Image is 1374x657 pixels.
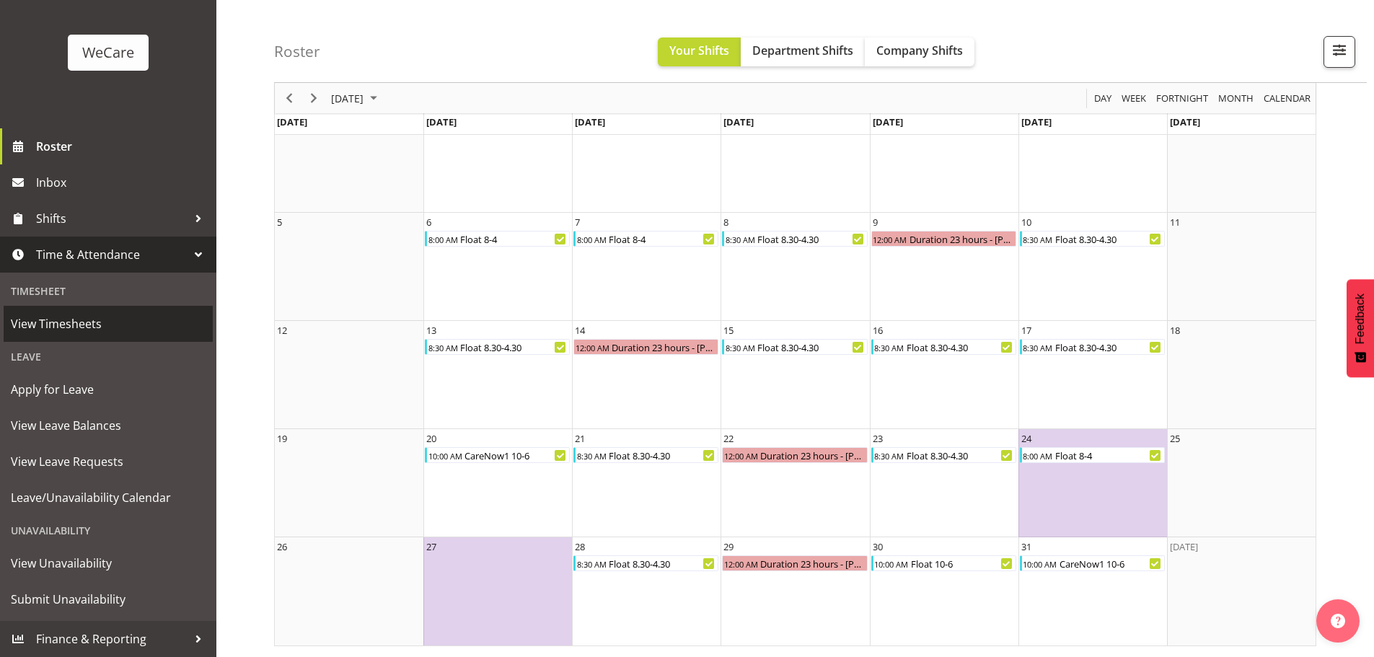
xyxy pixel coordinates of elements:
div: Duration 23 hours - [PERSON_NAME] [759,448,866,462]
span: [DATE] [277,115,307,128]
div: 30 [873,539,883,554]
div: 8:00 AM [1022,448,1054,462]
div: WeCare [82,42,134,63]
table: of October 2025 [275,105,1316,645]
div: 8:30 AM [724,340,756,354]
button: Fortnight [1154,89,1211,107]
a: Leave/Unavailability Calendar [4,480,213,516]
td: Sunday, September 28, 2025 [275,105,423,213]
div: 22 [723,431,734,446]
span: [DATE] [873,115,903,128]
div: 15 [723,323,734,338]
span: [DATE] [330,89,365,107]
span: View Timesheets [11,313,206,335]
div: 23 [873,431,883,446]
td: Wednesday, October 29, 2025 [721,537,869,645]
button: Filter Shifts [1324,36,1355,68]
span: Apply for Leave [11,379,206,400]
td: Sunday, October 12, 2025 [275,321,423,429]
td: Thursday, October 30, 2025 [870,537,1018,645]
span: [DATE] [1021,115,1052,128]
div: 8:30 AM [576,556,607,570]
div: 10 [1021,215,1031,229]
div: 21 [575,431,585,446]
span: Shifts [36,208,188,229]
div: 8:30 AM [724,232,756,246]
td: Tuesday, October 28, 2025 [572,537,721,645]
div: 11 [1170,215,1180,229]
div: of October 2025 [274,50,1316,646]
a: View Leave Requests [4,444,213,480]
button: Timeline Month [1216,89,1256,107]
div: Float 8-4 [607,232,718,246]
a: View Unavailability [4,545,213,581]
span: Inbox [36,172,209,193]
td: Sunday, October 19, 2025 [275,429,423,537]
button: Timeline Day [1092,89,1114,107]
button: Company Shifts [865,38,974,66]
div: Float 8.30-4.30 [1054,340,1164,354]
div: 8:00 AM [427,232,459,246]
div: Float 10-6 [910,556,1016,570]
span: Finance & Reporting [36,628,188,650]
div: Float 8.30-4.30 [905,340,1016,354]
div: 8:30 AM [1022,340,1054,354]
td: Saturday, November 1, 2025 [1167,537,1316,645]
div: Float 8-4 Begin From Monday, October 6, 2025 at 8:00:00 AM GMT+13:00 Ends At Monday, October 6, 2... [425,231,570,247]
td: Tuesday, September 30, 2025 [572,105,721,213]
span: calendar [1262,89,1312,107]
div: CareNow1 10-6 Begin From Friday, October 31, 2025 at 10:00:00 AM GMT+13:00 Ends At Friday, Octobe... [1020,555,1165,571]
div: Next [301,83,326,113]
img: help-xxl-2.png [1331,614,1345,628]
span: Leave/Unavailability Calendar [11,487,206,508]
td: Monday, October 20, 2025 [423,429,572,537]
a: Submit Unavailability [4,581,213,617]
span: Company Shifts [876,43,963,58]
div: Float 10-6 Begin From Thursday, October 30, 2025 at 10:00:00 AM GMT+13:00 Ends At Thursday, Octob... [871,555,1016,571]
td: Sunday, October 26, 2025 [275,537,423,645]
td: Thursday, October 16, 2025 [870,321,1018,429]
div: 12:00 AM [574,340,610,354]
td: Friday, October 3, 2025 [1018,105,1167,213]
div: 8:30 AM [873,448,905,462]
td: Thursday, October 9, 2025 [870,213,1018,321]
span: Your Shifts [669,43,729,58]
div: Float 8.30-4.30 [905,448,1016,462]
button: Your Shifts [658,38,741,66]
div: Duration 23 hours - [PERSON_NAME] [908,232,1016,246]
span: Week [1120,89,1148,107]
div: Float 8-4 Begin From Friday, October 24, 2025 at 8:00:00 AM GMT+13:00 Ends At Friday, October 24,... [1020,447,1165,463]
div: Float 8.30-4.30 Begin From Wednesday, October 15, 2025 at 8:30:00 AM GMT+13:00 Ends At Wednesday,... [722,339,867,355]
span: Department Shifts [752,43,853,58]
div: Duration 23 hours - [PERSON_NAME] [759,556,866,570]
div: Float 8.30-4.30 [607,556,718,570]
div: 10:00 AM [873,556,910,570]
div: 28 [575,539,585,554]
div: 20 [426,431,436,446]
div: Duration 23 hours - Olive Vermazen Begin From Thursday, October 9, 2025 at 12:00:00 AM GMT+13:00 ... [871,231,1016,247]
td: Friday, October 17, 2025 [1018,321,1167,429]
div: Float 8.30-4.30 [756,340,866,354]
td: Monday, October 6, 2025 [423,213,572,321]
div: 5 [277,215,282,229]
h4: Roster [274,43,320,60]
div: Float 8.30-4.30 [756,232,866,246]
div: 26 [277,539,287,554]
div: [DATE] [1170,539,1198,554]
div: 19 [277,431,287,446]
td: Friday, October 24, 2025 [1018,429,1167,537]
div: Duration 23 hours - Olive Vermazen Begin From Tuesday, October 14, 2025 at 12:00:00 AM GMT+13:00 ... [573,339,718,355]
div: CareNow1 10-6 [463,448,569,462]
span: Day [1093,89,1113,107]
div: Duration 23 hours - [PERSON_NAME] [610,340,718,354]
div: 8:30 AM [427,340,459,354]
div: Duration 23 hours - Olive Vermazen Begin From Wednesday, October 22, 2025 at 12:00:00 AM GMT+13:0... [722,447,867,463]
div: 9 [873,215,878,229]
div: Float 8.30-4.30 Begin From Friday, October 10, 2025 at 8:30:00 AM GMT+13:00 Ends At Friday, Octob... [1020,231,1165,247]
div: 10:00 AM [1022,556,1058,570]
div: 16 [873,323,883,338]
div: 13 [426,323,436,338]
td: Wednesday, October 8, 2025 [721,213,869,321]
div: Float 8-4 [1054,448,1164,462]
div: 6 [426,215,431,229]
